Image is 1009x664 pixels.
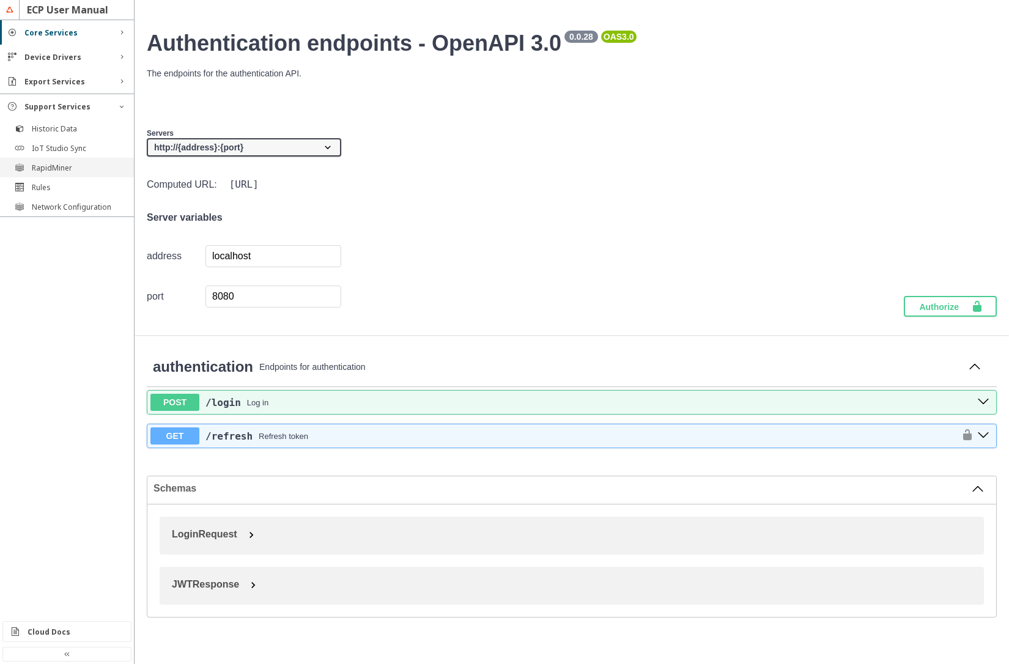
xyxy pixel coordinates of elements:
span: POST [150,394,199,411]
button: Collapse operation [965,358,985,377]
pre: OAS 3.0 [604,32,634,42]
button: Authorize [904,296,997,317]
button: POST/loginLog in [150,394,974,411]
button: GET/refreshRefresh token [150,427,955,445]
button: authorization button unlocked [955,429,974,443]
h2: Authentication endpoints - OpenAPI 3.0 [147,31,997,56]
p: The endpoints for the authentication API. [147,68,997,78]
span: LoginRequest [172,529,237,539]
td: port [147,285,205,308]
pre: 0.0.28 [567,32,596,42]
span: Servers [147,129,174,138]
button: Schemas [153,482,984,495]
a: authentication [153,358,253,375]
span: GET [150,427,199,445]
div: Computed URL: [147,176,341,193]
span: Authorize [919,300,971,312]
p: Endpoints for authentication [259,362,959,372]
a: /login [205,397,241,408]
div: Refresh token [259,432,308,441]
a: /refresh [205,430,253,442]
button: JWTResponse [166,573,990,596]
span: Schemas [153,483,972,494]
div: Log in [247,398,268,407]
td: address [147,245,205,268]
button: LoginRequest [166,523,990,546]
code: [URL] [227,176,261,193]
button: post ​/login [974,394,993,410]
h4: Server variables [147,212,341,223]
button: get ​/refresh [974,428,993,444]
span: JWTResponse [172,579,239,589]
